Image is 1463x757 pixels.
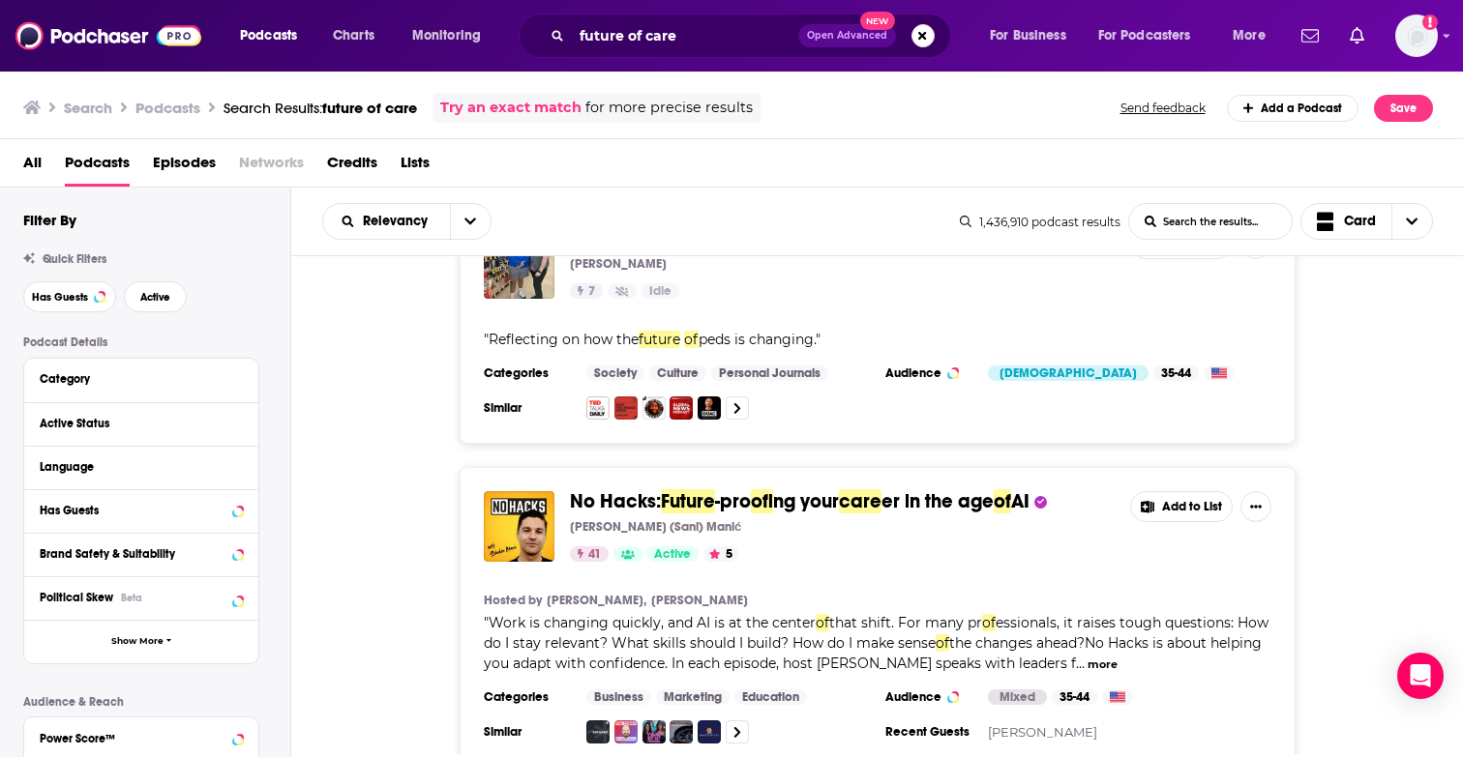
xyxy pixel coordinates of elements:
[586,720,610,743] img: In Between
[988,724,1097,740] a: [PERSON_NAME]
[40,541,243,566] a: Brand Safety & Suitability
[990,22,1066,49] span: For Business
[988,365,1149,381] div: [DEMOGRAPHIC_DATA]
[484,689,571,705] h3: Categories
[40,372,230,386] div: Category
[860,12,895,30] span: New
[588,282,595,302] span: 7
[320,20,386,51] a: Charts
[839,489,881,513] span: care
[124,281,187,312] button: Active
[572,20,798,51] input: Search podcasts, credits, & more...
[40,504,226,517] div: Has Guests
[40,460,230,474] div: Language
[614,720,638,743] a: DevQuestions with Tim Corey
[333,22,374,49] span: Charts
[484,228,554,299] img: The future of pediatric palliative care
[570,546,609,562] a: 41
[23,211,76,229] h2: Filter By
[226,20,322,51] button: open menu
[323,215,450,228] button: open menu
[489,614,816,631] span: Work is changing quickly, and AI is at the center
[1153,365,1199,381] div: 35-44
[484,365,571,381] h3: Categories
[23,281,116,312] button: Has Guests
[1098,22,1191,49] span: For Podcasters
[1395,15,1438,57] span: Logged in as cmand-c
[489,331,639,348] span: Reflecting on how the
[649,365,706,381] a: Culture
[586,396,610,420] img: TED Talks Daily
[40,498,243,522] button: Has Guests
[982,614,996,631] span: of
[670,720,693,743] img: What to Do When... A Dummies Guide to the Legalverse Podcast
[885,365,972,381] h3: Audience
[40,591,113,604] span: Political Skew
[829,614,982,631] span: that shift. For many pr
[111,636,164,647] span: Show More
[807,31,887,41] span: Open Advanced
[40,547,226,561] div: Brand Safety & Suitability
[885,689,972,705] h3: Audience
[586,365,644,381] a: Society
[1395,15,1438,57] button: Show profile menu
[224,99,417,117] div: Search Results:
[450,204,491,239] button: open menu
[327,147,377,187] a: Credits
[670,396,693,420] img: Global News Podcast
[588,545,601,565] span: 41
[642,720,666,743] img: Right Up My Podcast
[976,20,1090,51] button: open menu
[537,14,970,58] div: Search podcasts, credits, & more...
[642,396,666,420] img: The Joe Rogan Experience
[881,489,994,513] span: er in the age
[773,489,839,513] span: ing your
[399,20,506,51] button: open menu
[64,99,112,117] h3: Search
[960,215,1120,229] div: 1,436,910 podcast results
[570,519,741,535] p: [PERSON_NAME] (Sani) Manić
[698,720,721,743] a: Monetize My City
[570,489,661,513] span: No Hacks:
[440,97,582,119] a: Try an exact match
[988,689,1047,705] div: Mixed
[484,593,542,608] h4: Hosted by
[40,417,230,430] div: Active Status
[1086,20,1219,51] button: open menu
[651,593,748,608] a: [PERSON_NAME]
[734,689,807,705] a: Education
[586,689,651,705] a: Business
[816,614,829,631] span: of
[1088,656,1118,673] button: more
[1011,489,1030,513] span: AI
[703,546,738,562] button: 5
[153,147,216,187] a: Episodes
[885,724,972,740] h3: Recent Guests
[15,17,201,54] img: Podchaser - Follow, Share and Rate Podcasts
[32,292,88,303] span: Has Guests
[23,147,42,187] span: All
[24,620,258,663] button: Show More
[614,396,638,420] a: Stuff You Should Know
[1052,689,1097,705] div: 35-44
[570,283,603,299] a: 7
[1294,19,1327,52] a: Show notifications dropdown
[23,695,259,709] p: Audience & Reach
[1374,95,1433,122] button: Save
[715,489,751,513] span: -pro
[649,282,672,302] span: Idle
[1300,203,1434,240] button: Choose View
[711,365,828,381] a: Personal Journals
[23,335,259,349] p: Podcast Details
[40,454,243,479] button: Language
[412,22,481,49] span: Monitoring
[585,97,753,119] span: for more precise results
[40,411,243,435] button: Active Status
[484,491,554,562] img: No Hacks: Future-proofing your career in the age of AI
